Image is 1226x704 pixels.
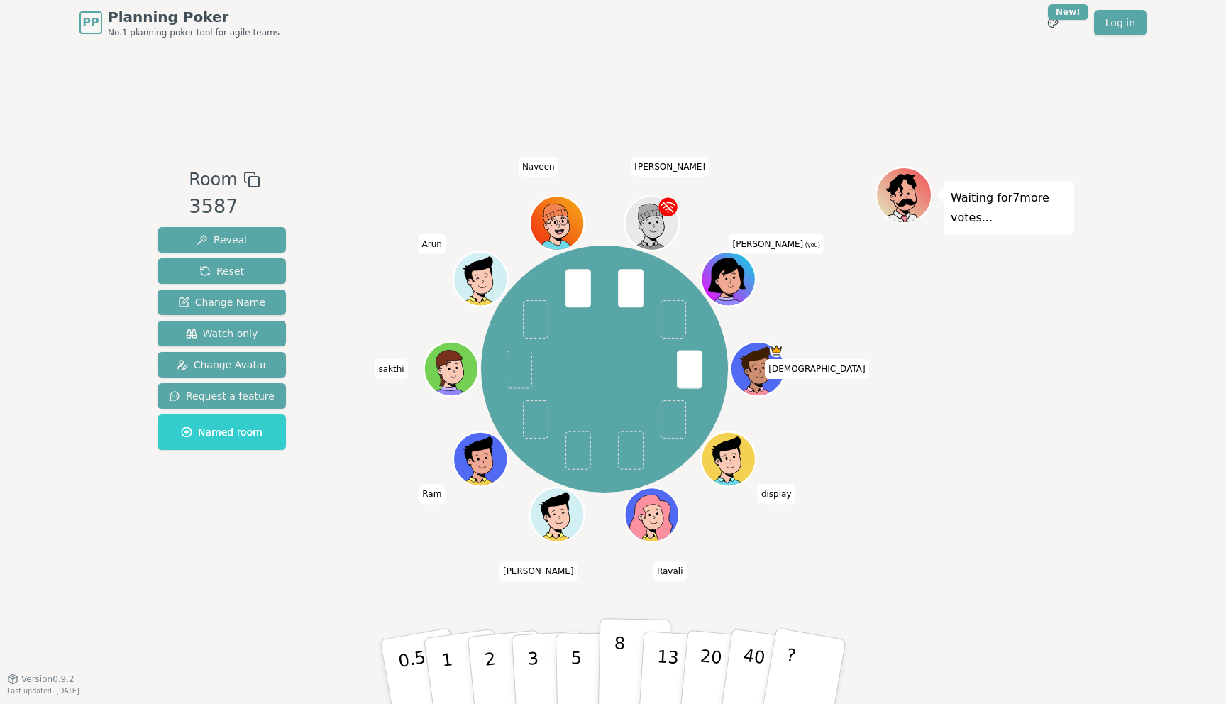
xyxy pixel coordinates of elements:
a: Log in [1094,10,1147,35]
button: New! [1040,10,1066,35]
span: Last updated: [DATE] [7,687,79,695]
span: Change Avatar [177,358,267,372]
span: Click to change your name [758,484,795,504]
button: Request a feature [158,383,286,409]
span: Shiva is the host [769,343,783,357]
button: Change Name [158,290,286,315]
span: No.1 planning poker tool for agile teams [108,27,280,38]
span: Planning Poker [108,7,280,27]
button: Reveal [158,227,286,253]
span: Click to change your name [499,561,578,581]
span: Click to change your name [419,484,445,504]
button: Version0.9.2 [7,673,74,685]
button: Watch only [158,321,286,346]
span: Request a feature [169,389,275,403]
button: Change Avatar [158,352,286,378]
span: (you) [803,242,820,248]
span: Click to change your name [419,234,446,254]
span: Reset [199,264,244,278]
button: Reset [158,258,286,284]
span: Version 0.9.2 [21,673,74,685]
button: Click to change your avatar [702,253,753,304]
span: PP [82,14,99,31]
button: Named room [158,414,286,450]
span: Click to change your name [729,234,824,254]
span: Click to change your name [765,359,868,379]
span: Click to change your name [653,561,687,581]
span: Reveal [197,233,247,247]
span: Click to change your name [519,157,558,177]
div: 3587 [189,192,260,221]
p: Waiting for 7 more votes... [951,188,1067,228]
a: PPPlanning PokerNo.1 planning poker tool for agile teams [79,7,280,38]
span: Watch only [186,326,258,341]
span: Click to change your name [631,157,709,177]
div: New! [1048,4,1088,20]
span: Named room [181,425,263,439]
span: Change Name [178,295,265,309]
span: Click to change your name [375,359,407,379]
span: Room [189,167,237,192]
